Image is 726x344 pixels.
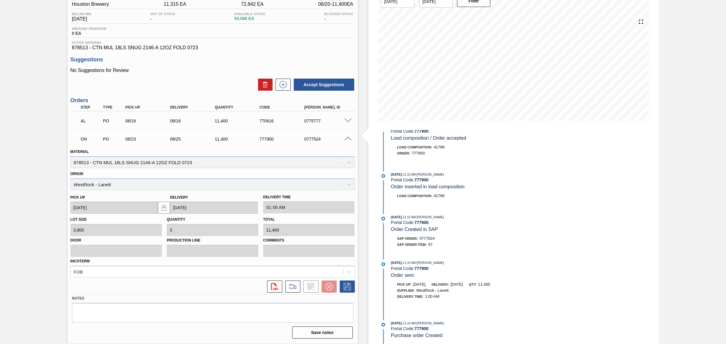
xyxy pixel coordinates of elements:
div: [PERSON_NAME]. ID [303,105,354,109]
h3: Suggestions [70,57,355,63]
span: Available Stock [234,12,265,16]
span: 1:00 AM [425,294,440,299]
strong: 777900 [414,326,429,331]
div: Portal Code: [391,266,535,271]
span: Supplier: [397,289,415,292]
span: : [PERSON_NAME] [416,173,444,176]
span: [DATE] [391,215,402,219]
div: Purchase order [101,137,125,141]
div: Cancel Order [319,281,337,293]
div: Go to Load Composition [282,281,300,293]
label: Quantity [167,217,185,222]
label: Delivery Time [263,193,355,202]
label: Door [70,236,162,245]
div: Delete Suggestions [255,79,273,91]
div: 11,400 [213,118,264,123]
span: Inbound Transfer [72,27,106,31]
span: [DATE] [72,16,91,22]
label: Material [70,150,89,154]
div: Negotiating Order [79,132,103,146]
span: Load Composition : [397,145,432,149]
div: Delivery [168,105,219,109]
span: Blocked Stock [324,12,353,16]
strong: 777900 [414,220,429,225]
img: atual [381,262,385,266]
span: - 11:15 AM [402,261,416,264]
span: Order Created in SAP [391,227,438,232]
span: 67 [428,242,433,247]
div: Code [258,105,309,109]
span: Order inserted in load composition [391,184,465,189]
strong: 777900 [414,129,429,134]
span: [DATE] [391,173,402,176]
div: 08/18/2025 [168,118,219,123]
span: SAP Order Item: [397,243,427,246]
div: Purchase order [101,118,125,123]
span: - 11:15 AM [402,216,416,219]
div: 770616 [258,118,309,123]
span: Order sent [391,273,414,278]
div: Quantity [213,105,264,109]
img: atual [381,217,385,220]
div: Open PDF file [264,281,282,293]
span: : [PERSON_NAME] [416,215,444,219]
p: No Suggestions for Review [70,68,355,73]
div: 777900 [258,137,309,141]
span: [DATE] [413,282,426,287]
span: 11,400 [478,282,490,287]
div: New suggestion [273,79,291,91]
label: Lot size [70,217,87,222]
p: ON [81,137,102,141]
span: 11,315 EA [164,2,186,7]
span: - 11:15 AM [402,173,416,176]
span: Load Composition : [397,194,432,198]
span: : [PERSON_NAME] [416,261,444,264]
img: atual [381,323,385,326]
label: Comments [263,236,355,245]
span: Below Min [72,12,91,16]
img: locked [160,204,168,211]
div: 11,400 [213,137,264,141]
div: 08/23/2025 [124,137,175,141]
span: SAP Order: [397,237,418,240]
span: WestRock - Lanett [416,288,449,293]
span: 0777524 [419,236,435,241]
span: Load composition / Order accepted [391,135,466,141]
div: 08/16/2025 [124,118,175,123]
div: - [149,12,177,22]
span: Houston Brewery [72,2,109,7]
button: Save notes [292,326,353,339]
div: Portal Code: [391,326,535,331]
label: Incoterm [70,259,90,263]
div: Portal Code: [391,177,535,182]
span: Delivery: [432,283,449,286]
span: 54,588 EA [234,16,265,21]
span: 878513 - CTN MUL 18LS SNUG 2146-A 12OZ FOLD 0723 [72,45,353,50]
span: 41786 [434,193,445,198]
div: Type [101,105,125,109]
strong: 777900 [414,266,429,271]
span: 0 EA [72,31,106,36]
strong: 777900 [414,177,429,182]
h3: Orders [70,97,355,104]
div: Pick up [124,105,175,109]
span: Pick up: [397,283,412,286]
input: mm/dd/yyyy [170,202,258,214]
label: Total [263,217,275,222]
div: 0775777 [303,118,354,123]
span: 777900 [412,151,425,155]
label: Production Line [167,236,258,245]
div: Portal Code: [391,220,535,225]
span: - 11:15 AM [402,322,416,325]
div: Inform order change [300,281,319,293]
button: locked [158,202,170,214]
div: Save Order [337,281,355,293]
label: Delivery [170,195,188,200]
div: 0777524 [303,137,354,141]
button: Accept Suggestions [294,79,354,91]
span: Active Material [72,41,353,44]
div: Accept Suggestions [291,78,355,91]
span: Qty: [469,283,476,286]
span: Out Of Stock [150,12,175,16]
div: - [323,12,355,22]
